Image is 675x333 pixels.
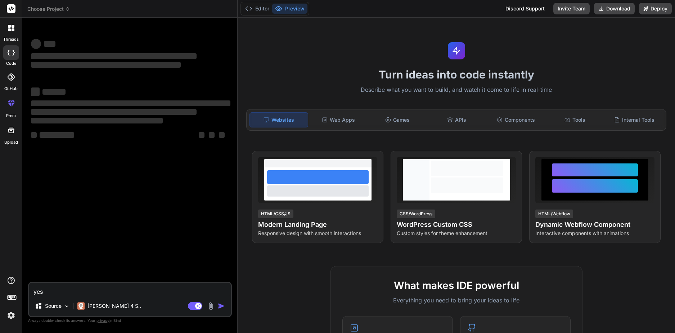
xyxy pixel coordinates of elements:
[258,220,377,230] h4: Modern Landing Page
[594,3,635,14] button: Download
[31,39,41,49] span: ‌
[31,109,197,115] span: ‌
[31,53,197,59] span: ‌
[31,132,37,138] span: ‌
[27,5,70,13] span: Choose Project
[207,302,215,310] img: attachment
[42,89,66,95] span: ‌
[218,302,225,310] img: icon
[242,85,671,95] p: Describe what you want to build, and watch it come to life in real-time
[249,112,308,127] div: Websites
[199,132,204,138] span: ‌
[4,86,18,92] label: GitHub
[342,296,571,305] p: Everything you need to bring your ideas to life
[6,60,16,67] label: code
[31,118,163,123] span: ‌
[258,210,293,218] div: HTML/CSS/JS
[242,4,272,14] button: Editor
[369,112,426,127] div: Games
[31,87,40,96] span: ‌
[310,112,367,127] div: Web Apps
[639,3,672,14] button: Deploy
[428,112,485,127] div: APIs
[6,113,16,119] label: prem
[4,139,18,145] label: Upload
[546,112,604,127] div: Tools
[535,210,573,218] div: HTML/Webflow
[45,302,62,310] p: Source
[535,230,654,237] p: Interactive components with animations
[29,283,231,296] textarea: yes
[397,210,435,218] div: CSS/WordPress
[258,230,377,237] p: Responsive design with smooth interactions
[397,220,516,230] h4: WordPress Custom CSS
[501,3,549,14] div: Discord Support
[242,68,671,81] h1: Turn ideas into code instantly
[5,309,17,321] img: settings
[606,112,663,127] div: Internal Tools
[535,220,654,230] h4: Dynamic Webflow Component
[272,4,307,14] button: Preview
[64,303,70,309] img: Pick Models
[342,278,571,293] h2: What makes IDE powerful
[96,318,109,323] span: privacy
[219,132,225,138] span: ‌
[553,3,590,14] button: Invite Team
[487,112,545,127] div: Components
[40,132,74,138] span: ‌
[3,36,19,42] label: threads
[209,132,215,138] span: ‌
[87,302,141,310] p: [PERSON_NAME] 4 S..
[31,100,230,106] span: ‌
[28,317,232,324] p: Always double-check its answers. Your in Bind
[44,41,55,47] span: ‌
[397,230,516,237] p: Custom styles for theme enhancement
[31,62,181,68] span: ‌
[77,302,85,310] img: Claude 4 Sonnet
